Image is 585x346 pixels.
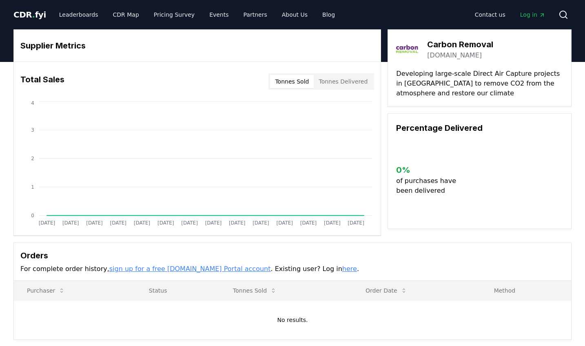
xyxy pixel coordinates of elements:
tspan: 4 [31,100,34,106]
tspan: [DATE] [39,220,55,226]
a: CDR Map [106,7,146,22]
a: Contact us [468,7,512,22]
tspan: [DATE] [86,220,103,226]
h3: Carbon Removal [427,38,493,51]
tspan: [DATE] [205,220,222,226]
tspan: [DATE] [229,220,246,226]
p: of purchases have been delivered [396,176,463,196]
p: Method [487,286,565,295]
button: Purchaser [20,282,71,299]
nav: Main [53,7,341,22]
p: Status [142,286,213,295]
a: [DOMAIN_NAME] [427,51,482,60]
tspan: 0 [31,213,34,218]
h3: Total Sales [20,73,64,90]
tspan: 3 [31,127,34,133]
button: Tonnes Sold [270,75,314,88]
p: For complete order history, . Existing user? Log in . [20,264,565,274]
button: Tonnes Sold [226,282,283,299]
a: here [342,265,357,273]
tspan: [DATE] [277,220,293,226]
tspan: [DATE] [157,220,174,226]
a: Events [203,7,235,22]
a: Partners [237,7,274,22]
td: No results. [14,300,571,339]
span: . [32,10,35,20]
tspan: [DATE] [300,220,317,226]
a: About Us [275,7,314,22]
h3: Orders [20,249,565,262]
button: Tonnes Delivered [314,75,372,88]
tspan: [DATE] [182,220,198,226]
tspan: [DATE] [253,220,269,226]
tspan: 1 [31,184,34,190]
a: CDR.fyi [13,9,46,20]
a: Log in [514,7,552,22]
p: Developing large-scale Direct Air Capture projects in [GEOGRAPHIC_DATA] to remove CO2 from the at... [396,69,563,98]
a: sign up for a free [DOMAIN_NAME] Portal account [109,265,271,273]
tspan: [DATE] [62,220,79,226]
nav: Main [468,7,552,22]
h3: Supplier Metrics [20,40,374,52]
tspan: [DATE] [324,220,341,226]
a: Leaderboards [53,7,105,22]
tspan: 2 [31,156,34,161]
h3: Percentage Delivered [396,122,563,134]
button: Order Date [359,282,414,299]
tspan: [DATE] [110,220,127,226]
img: Carbon Removal-logo [396,38,419,61]
tspan: [DATE] [134,220,151,226]
h3: 0 % [396,164,463,176]
span: CDR fyi [13,10,46,20]
a: Pricing Survey [147,7,201,22]
tspan: [DATE] [348,220,365,226]
span: Log in [520,11,545,19]
a: Blog [316,7,341,22]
